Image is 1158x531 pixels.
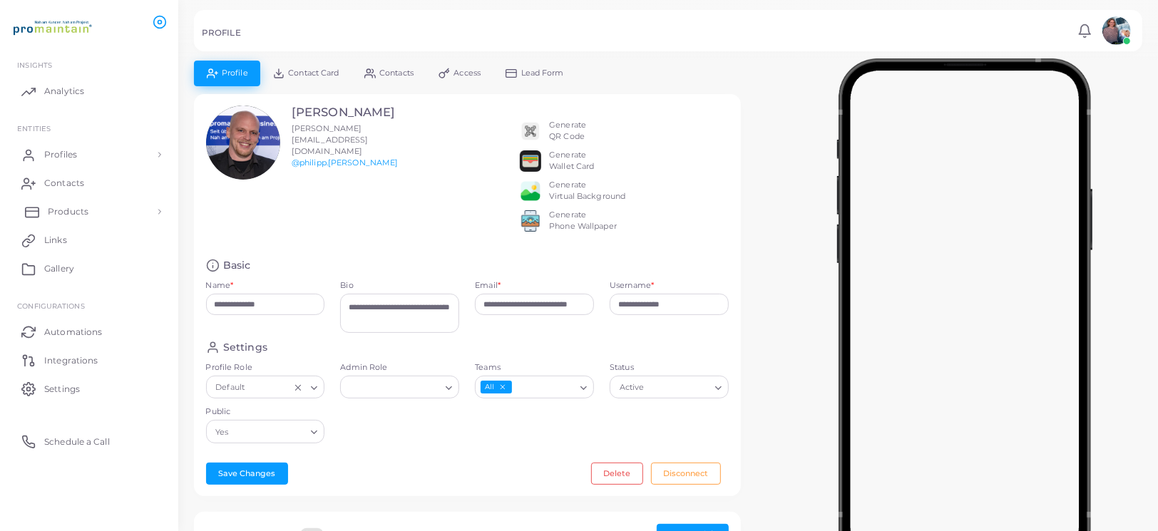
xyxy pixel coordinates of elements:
[549,120,586,143] div: Generate QR Code
[340,280,459,292] label: Bio
[521,69,564,77] span: Lead Form
[248,380,290,396] input: Search for option
[223,259,251,272] h4: Basic
[11,427,168,455] a: Schedule a Call
[520,180,541,202] img: e64e04433dee680bcc62d3a6779a8f701ecaf3be228fb80ea91b313d80e16e10.png
[17,61,52,69] span: INSIGHTS
[11,197,168,226] a: Products
[520,210,541,232] img: 522fc3d1c3555ff804a1a379a540d0107ed87845162a92721bf5e2ebbcc3ae6c.png
[379,69,414,77] span: Contacts
[206,280,234,292] label: Name
[292,105,414,120] h3: [PERSON_NAME]
[214,425,231,440] span: Yes
[44,262,74,275] span: Gallery
[11,169,168,197] a: Contacts
[647,380,709,396] input: Search for option
[549,180,625,202] div: Generate Virtual Background
[292,123,369,156] span: [PERSON_NAME][EMAIL_ADDRESS][DOMAIN_NAME]
[11,140,168,169] a: Profiles
[232,424,305,440] input: Search for option
[44,383,80,396] span: Settings
[610,362,729,373] label: Status
[293,381,303,393] button: Clear Selected
[206,376,325,398] div: Search for option
[292,158,398,167] a: @philipp.[PERSON_NAME]
[610,376,729,398] div: Search for option
[44,85,84,98] span: Analytics
[11,317,168,346] a: Automations
[206,362,325,373] label: Profile Role
[651,463,721,484] button: Disconnect
[223,341,267,354] h4: Settings
[11,254,168,283] a: Gallery
[520,120,541,142] img: qr2.png
[1102,16,1131,45] img: avatar
[44,234,67,247] span: Links
[520,150,541,172] img: apple-wallet.png
[475,362,594,373] label: Teams
[202,28,241,38] h5: PROFILE
[13,14,92,40] img: logo
[454,69,481,77] span: Access
[44,354,98,367] span: Integrations
[17,124,51,133] span: ENTITIES
[11,374,168,403] a: Settings
[340,376,459,398] div: Search for option
[214,381,247,396] span: Default
[513,380,575,396] input: Search for option
[44,177,84,190] span: Contacts
[549,210,617,232] div: Generate Phone Wallpaper
[11,226,168,254] a: Links
[288,69,339,77] span: Contact Card
[44,148,77,161] span: Profiles
[618,381,646,396] span: Active
[1098,16,1134,45] a: avatar
[206,420,325,443] div: Search for option
[11,77,168,105] a: Analytics
[222,69,248,77] span: Profile
[610,280,654,292] label: Username
[206,463,288,484] button: Save Changes
[48,205,88,218] span: Products
[498,382,508,392] button: Deselect All
[591,463,643,484] button: Delete
[475,280,501,292] label: Email
[347,380,440,396] input: Search for option
[549,150,594,172] div: Generate Wallet Card
[481,381,511,394] span: All
[11,346,168,374] a: Integrations
[44,326,102,339] span: Automations
[17,301,85,310] span: Configurations
[340,362,459,373] label: Admin Role
[475,376,594,398] div: Search for option
[44,435,110,448] span: Schedule a Call
[206,406,325,418] label: Public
